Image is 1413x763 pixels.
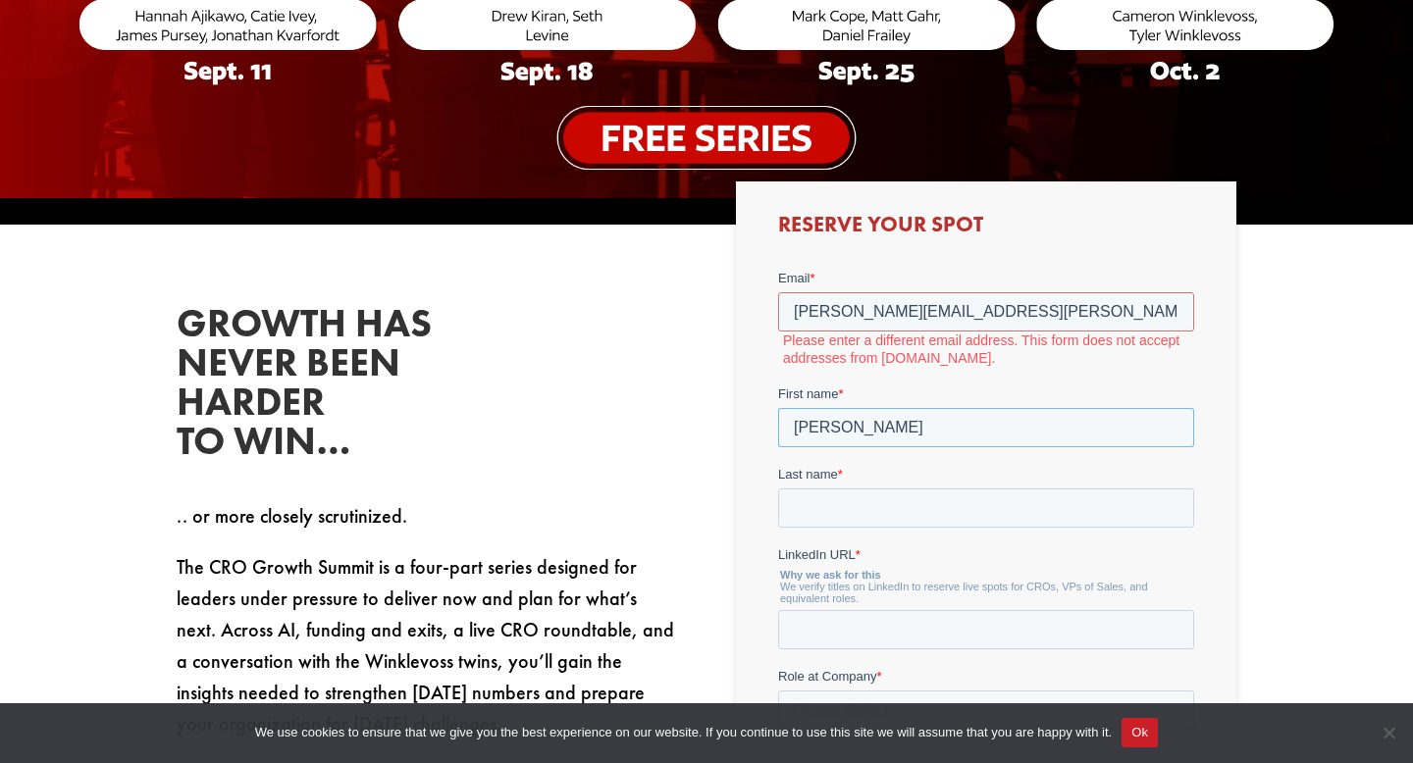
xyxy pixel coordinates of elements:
h2: Growth has never been harder to win… [177,304,471,471]
span: .. or more closely scrutinized. [177,503,407,529]
span: No [1379,723,1398,742]
h3: Reserve Your Spot [778,214,1194,245]
span: The CRO Growth Summit is a four-part series designed for leaders under pressure to deliver now an... [177,554,674,737]
button: Ok [1122,718,1158,747]
span: We use cookies to ensure that we give you the best experience on our website. If you continue to ... [255,723,1112,742]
